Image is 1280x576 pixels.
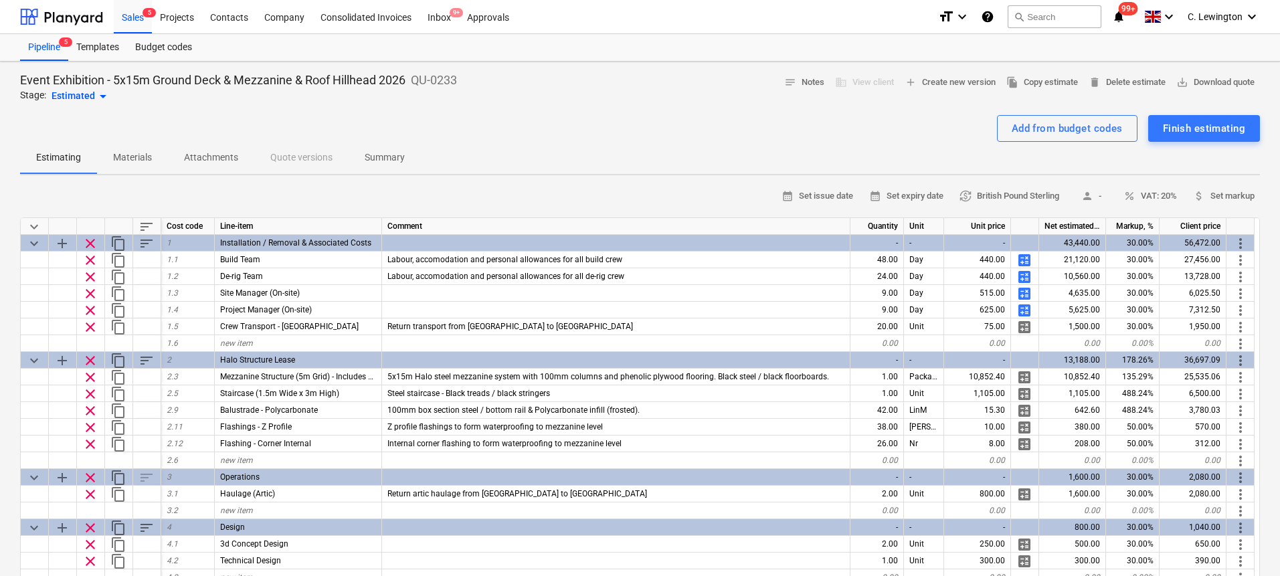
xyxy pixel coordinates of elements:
span: Sort rows within category [139,353,155,369]
div: 30.00% [1106,318,1160,335]
span: Manage detailed breakdown for the row [1016,369,1032,385]
span: Add sub category to row [54,470,70,486]
div: 30.00% [1106,486,1160,502]
span: More actions [1232,436,1249,452]
span: Remove row [82,470,98,486]
div: - [904,352,944,369]
span: More actions [1232,486,1249,502]
span: Manage detailed breakdown for the row [1016,302,1032,318]
div: Line-item [215,218,382,235]
p: Estimating [36,151,81,165]
div: 0.00 [1160,502,1226,519]
div: 312.00 [1160,436,1226,452]
div: LinM [904,402,944,419]
div: 0.00 [1039,502,1106,519]
span: 5 [143,8,156,17]
span: percent [1123,190,1135,202]
div: 6,500.00 [1160,385,1226,402]
div: 10,560.00 [1039,268,1106,285]
div: [PERSON_NAME] [904,419,944,436]
span: More actions [1232,419,1249,436]
div: - [944,469,1011,486]
span: 5 [59,37,72,47]
div: 2,080.00 [1160,469,1226,486]
span: Duplicate row [110,436,126,452]
div: - [904,235,944,252]
div: Unit price [944,218,1011,235]
span: Mezzanine Structure (5m Grid) - Includes 21mm Phenolic Plywood Flooring [220,372,491,381]
div: 30.00% [1106,252,1160,268]
div: 440.00 [944,268,1011,285]
div: 13,188.00 [1039,352,1106,369]
div: 30.00% [1106,302,1160,318]
div: 43,440.00 [1039,235,1106,252]
span: Crew Transport - UK [220,322,359,331]
span: search [1014,11,1024,22]
p: Attachments [184,151,238,165]
i: notifications [1112,9,1125,25]
div: 178.26% [1106,352,1160,369]
span: delete [1089,76,1101,88]
span: Duplicate row [110,369,126,385]
div: 20.00 [850,318,904,335]
span: Copy estimate [1006,75,1078,90]
span: More actions [1232,302,1249,318]
div: 0.00 [944,452,1011,469]
span: 9+ [450,8,463,17]
button: Set issue date [776,186,858,207]
button: Add from budget codes [997,115,1137,142]
div: Pipeline [20,34,68,61]
span: Remove row [82,403,98,419]
div: - [904,469,944,486]
span: Remove row [82,386,98,402]
span: Labour, accomodation and personal allowances for all de-rig crew [387,272,624,281]
span: Duplicate row [110,252,126,268]
span: More actions [1232,235,1249,252]
a: Budget codes [127,34,200,61]
div: Day [904,268,944,285]
div: 0.00 [944,502,1011,519]
div: 8.00 [944,436,1011,452]
a: Templates [68,34,127,61]
span: add [905,76,917,88]
span: 99+ [1119,2,1138,15]
span: 2 [167,355,171,365]
div: 9.00 [850,302,904,318]
div: 0.00 [1160,335,1226,352]
div: 0.00 [1039,452,1106,469]
span: Manage detailed breakdown for the row [1016,419,1032,436]
i: keyboard_arrow_down [1161,9,1177,25]
span: calendar_month [869,190,881,202]
div: 1,105.00 [1039,385,1106,402]
span: De-rig Team [220,272,263,281]
div: 25,535.06 [1160,369,1226,385]
span: Manage detailed breakdown for the row [1016,537,1032,553]
div: 13,728.00 [1160,268,1226,285]
div: 300.00 [944,553,1011,569]
div: 1,600.00 [1039,469,1106,486]
button: Notes [779,72,830,93]
span: More actions [1232,336,1249,352]
div: 6,025.50 [1160,285,1226,302]
span: Duplicate category [110,520,126,536]
div: 642.60 [1039,402,1106,419]
div: 250.00 [944,536,1011,553]
div: Nr [904,436,944,452]
a: Pipeline5 [20,34,68,61]
span: Manage detailed breakdown for the row [1016,252,1032,268]
span: Manage detailed breakdown for the row [1016,403,1032,419]
div: Client price [1160,218,1226,235]
span: More actions [1232,369,1249,385]
span: Create new version [905,75,996,90]
span: Manage detailed breakdown for the row [1016,319,1032,335]
span: More actions [1232,403,1249,419]
span: More actions [1232,353,1249,369]
div: 135.29% [1106,369,1160,385]
p: Summary [365,151,405,165]
span: Duplicate row [110,403,126,419]
div: 3,780.03 [1160,402,1226,419]
div: 1.00 [850,385,904,402]
span: More actions [1232,252,1249,268]
i: keyboard_arrow_down [954,9,970,25]
span: 2.5 [167,389,178,398]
